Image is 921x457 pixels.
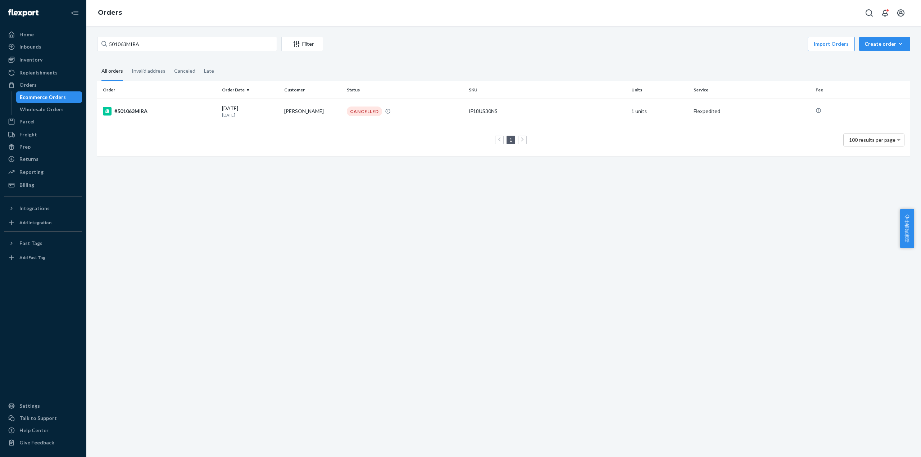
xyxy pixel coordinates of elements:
a: Page 1 is your current page [508,137,514,143]
a: Orders [98,9,122,17]
a: Freight [4,129,82,140]
button: Filter [281,37,323,51]
div: Integrations [19,205,50,212]
div: Filter [282,40,323,47]
a: Add Integration [4,217,82,228]
th: Fee [813,81,910,99]
a: Wholesale Orders [16,104,82,115]
a: Add Fast Tag [4,252,82,263]
div: [DATE] [222,105,278,118]
a: Help Center [4,425,82,436]
div: Inbounds [19,43,41,50]
a: Inbounds [4,41,82,53]
a: Home [4,29,82,40]
th: Units [629,81,691,99]
a: Settings [4,400,82,412]
div: Prep [19,143,31,150]
a: Talk to Support [4,412,82,424]
div: #501063MIRA [103,107,216,116]
div: Wholesale Orders [20,106,64,113]
div: Ecommerce Orders [20,94,66,101]
div: Settings [19,402,40,410]
button: Open account menu [894,6,908,20]
div: Reporting [19,168,44,176]
a: Returns [4,153,82,165]
div: Home [19,31,34,38]
td: 1 units [629,99,691,124]
div: Fast Tags [19,240,42,247]
button: Open Search Box [862,6,876,20]
th: Order [97,81,219,99]
p: [DATE] [222,112,278,118]
button: 卖家帮助中心 [900,209,914,248]
div: Add Fast Tag [19,254,45,261]
a: Prep [4,141,82,153]
button: Close Navigation [68,6,82,20]
a: Billing [4,179,82,191]
div: Billing [19,181,34,189]
th: SKU [466,81,629,99]
a: Replenishments [4,67,82,78]
th: Order Date [219,81,281,99]
div: Replenishments [19,69,58,76]
ol: breadcrumbs [92,3,128,23]
a: Inventory [4,54,82,65]
th: Service [691,81,813,99]
div: IF18US30NS [469,108,626,115]
div: CANCELLED [347,107,382,116]
div: Help Center [19,427,49,434]
div: Add Integration [19,220,51,226]
img: Flexport logo [8,9,38,17]
div: Late [204,62,214,80]
button: Import Orders [808,37,855,51]
button: Give Feedback [4,437,82,448]
button: Fast Tags [4,237,82,249]
button: Create order [859,37,910,51]
div: Parcel [19,118,35,125]
a: Ecommerce Orders [16,91,82,103]
button: Open notifications [878,6,892,20]
td: [PERSON_NAME] [281,99,344,124]
div: Talk to Support [19,415,57,422]
input: Search orders [97,37,277,51]
span: 100 results per page [849,137,895,143]
div: Inventory [19,56,42,63]
div: Create order [865,40,905,47]
a: Orders [4,79,82,91]
div: Returns [19,155,38,163]
p: Flexpedited [694,108,810,115]
div: Canceled [174,62,195,80]
div: Give Feedback [19,439,54,446]
th: Status [344,81,466,99]
div: Customer [284,87,341,93]
a: Parcel [4,116,82,127]
div: Orders [19,81,37,89]
a: Reporting [4,166,82,178]
div: All orders [101,62,123,81]
div: Invalid address [132,62,165,80]
button: Integrations [4,203,82,214]
div: Freight [19,131,37,138]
